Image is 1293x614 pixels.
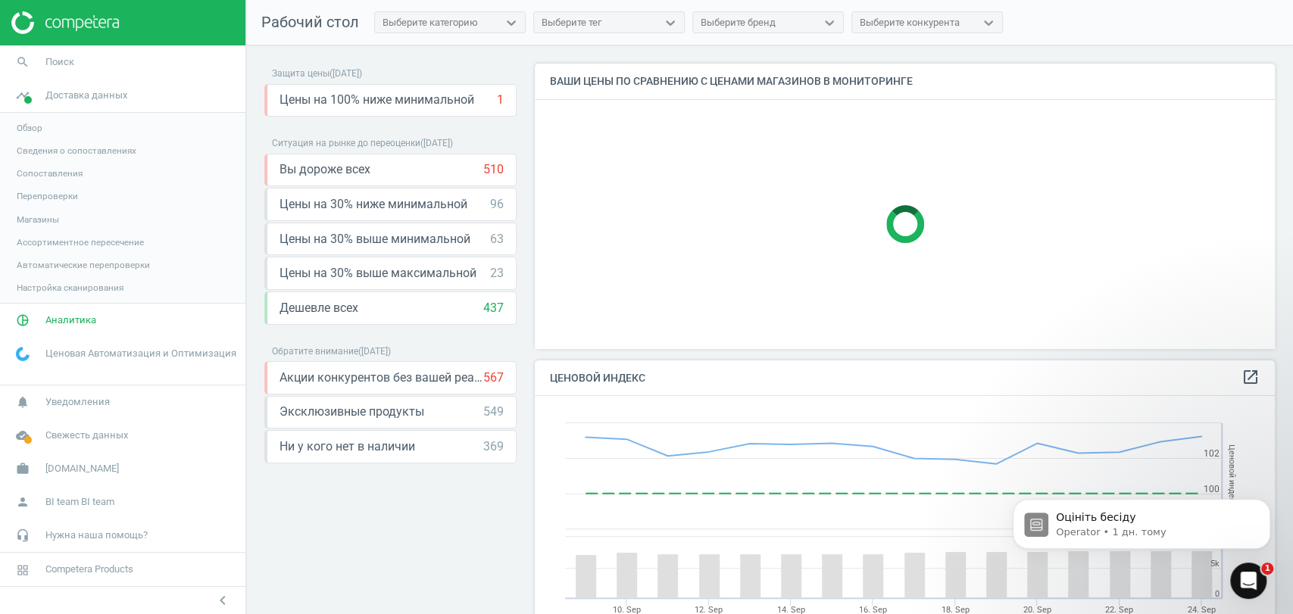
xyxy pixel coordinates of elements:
[280,265,476,282] span: Цены на 30% выше максимальной
[280,300,358,316] span: Дешевле всех
[17,190,78,202] span: Перепроверки
[483,300,504,316] div: 437
[490,231,504,248] div: 63
[45,89,127,102] span: Доставка данных
[8,388,37,416] i: notifications
[535,64,1275,99] h4: Ваши цены по сравнению с ценами магазинов в мониторинге
[17,122,42,134] span: Обзор
[483,404,504,420] div: 549
[17,167,83,179] span: Сопоставления
[483,369,504,386] div: 567
[45,462,119,475] span: [DOMAIN_NAME]
[280,369,483,386] span: Акции конкурентов без вашей реакции
[214,591,232,609] i: chevron_left
[280,231,470,248] span: Цены на 30% выше минимальной
[8,306,37,335] i: pie_chart_outlined
[1261,563,1273,575] span: 1
[272,138,420,148] span: Ситуация на рынке до переоценки
[261,13,359,31] span: Рабочий стол
[8,454,37,483] i: work
[45,429,128,442] span: Свежесть данных
[490,196,504,213] div: 96
[490,265,504,282] div: 23
[280,161,370,178] span: Вы дороже всех
[45,395,110,409] span: Уведомления
[1230,563,1266,599] iframe: Intercom live chat
[535,360,1275,396] h4: Ценовой индекс
[45,495,114,509] span: BI team BI team
[272,68,329,79] span: Защита цены
[16,347,30,361] img: wGWNvw8QSZomAAAAABJRU5ErkJggg==
[420,138,453,148] span: ( [DATE] )
[1241,368,1260,388] a: open_in_new
[701,16,776,30] div: Выберите бренд
[204,591,242,610] button: chevron_left
[8,421,37,450] i: cloud_done
[17,213,59,226] span: Магазины
[45,55,74,69] span: Поиск
[280,404,424,420] span: Эксклюзивные продукты
[8,81,37,110] i: timeline
[280,438,415,455] span: Ни у кого нет в наличии
[358,346,391,357] span: ( [DATE] )
[17,282,123,294] span: Настройка сканирования
[1241,368,1260,386] i: open_in_new
[45,313,96,327] span: Аналитика
[45,528,148,542] span: Нужна наша помощь?
[17,259,150,271] span: Автоматические перепроверки
[8,521,37,550] i: headset_mic
[1215,589,1220,599] text: 0
[483,438,504,455] div: 369
[17,236,144,248] span: Ассортиментное пересечение
[329,68,362,79] span: ( [DATE] )
[542,16,601,30] div: Выберите тег
[497,92,504,108] div: 1
[272,346,358,357] span: Обратите внимание
[45,563,133,576] span: Competera Products
[8,48,37,76] i: search
[860,16,960,30] div: Выберите конкурента
[483,161,504,178] div: 510
[1227,444,1237,507] tspan: Ценовой индекс
[280,92,474,108] span: Цены на 100% ниже минимальной
[280,196,467,213] span: Цены на 30% ниже минимальной
[990,467,1293,573] iframe: Intercom notifications повідомлення
[11,11,119,34] img: ajHJNr6hYgQAAAAASUVORK5CYII=
[8,488,37,516] i: person
[383,16,478,30] div: Выберите категорию
[1204,448,1220,459] text: 102
[17,145,136,157] span: Сведения о сопоставлениях
[45,347,236,360] span: Ценовая Автоматизация и Оптимизация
